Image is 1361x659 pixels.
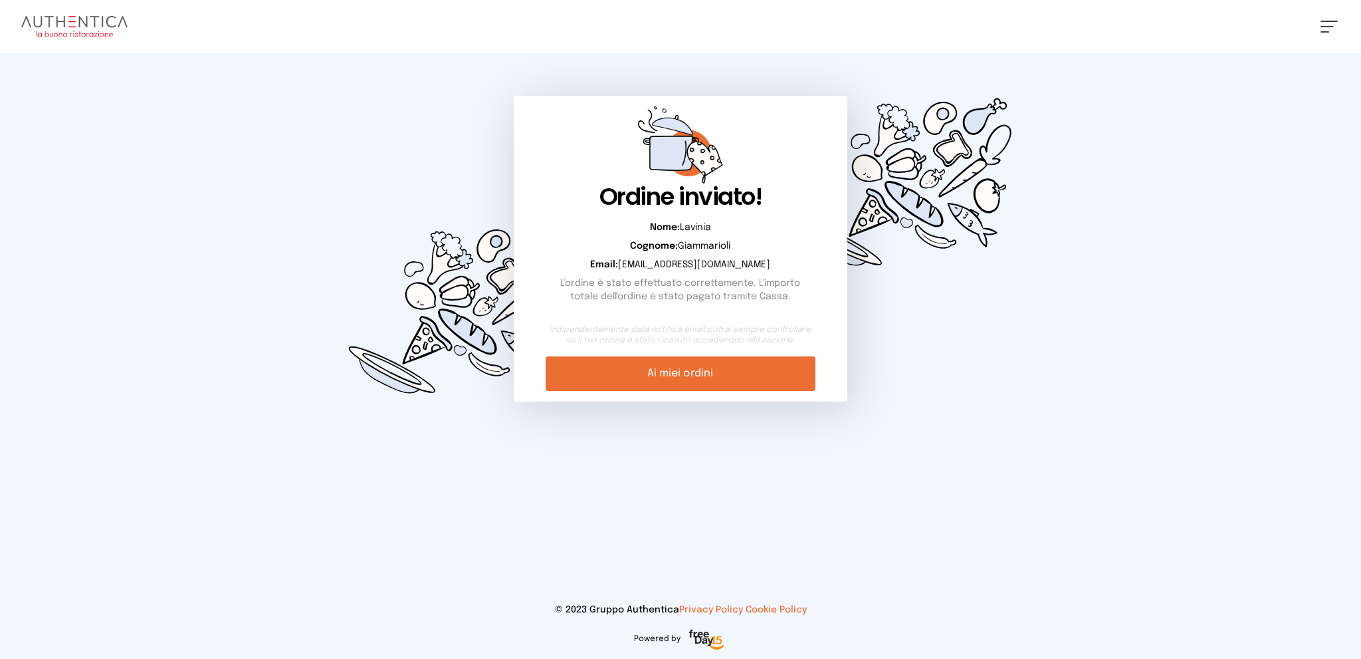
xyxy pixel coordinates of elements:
img: d0449c3114cc73e99fc76ced0c51d0cd.svg [776,53,1031,311]
span: Powered by [634,634,680,644]
b: Email: [590,260,618,269]
b: Cognome: [630,241,678,251]
p: © 2023 Gruppo Authentica [21,603,1340,616]
p: [EMAIL_ADDRESS][DOMAIN_NAME] [546,258,815,271]
img: logo-freeday.3e08031.png [686,627,728,654]
img: d0449c3114cc73e99fc76ced0c51d0cd.svg [330,181,585,439]
p: Lavinia [546,221,815,234]
img: logo.8f33a47.png [21,16,128,37]
small: Indipendentemente dalla notifica email potrai sempre controllare se il tuo ordine è stato ricevut... [546,325,815,346]
h1: Ordine inviato! [546,184,815,210]
a: Privacy Policy [679,605,743,614]
p: Giammarioli [546,239,815,253]
a: Cookie Policy [746,605,807,614]
p: L'ordine è stato effettuato correttamente. L'importo totale dell'ordine è stato pagato tramite Ca... [546,277,815,303]
a: Ai miei ordini [546,356,815,391]
b: Nome: [650,223,680,232]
